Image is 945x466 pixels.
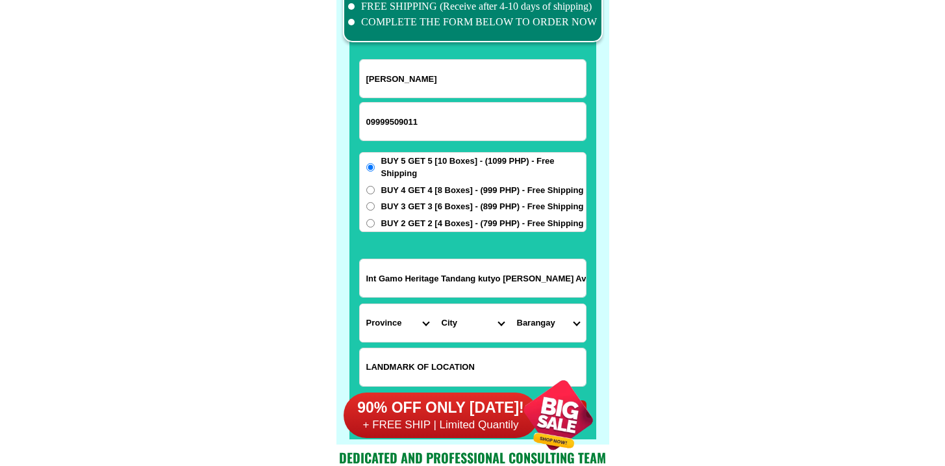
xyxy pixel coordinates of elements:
[344,398,538,418] h6: 90% OFF ONLY [DATE]!
[381,155,586,180] span: BUY 5 GET 5 [10 Boxes] - (1099 PHP) - Free Shipping
[360,103,586,140] input: Input phone_number
[360,348,586,386] input: Input LANDMARKOFLOCATION
[381,184,584,197] span: BUY 4 GET 4 [8 Boxes] - (999 PHP) - Free Shipping
[366,219,375,227] input: BUY 2 GET 2 [4 Boxes] - (799 PHP) - Free Shipping
[381,200,584,213] span: BUY 3 GET 3 [6 Boxes] - (899 PHP) - Free Shipping
[366,202,375,211] input: BUY 3 GET 3 [6 Boxes] - (899 PHP) - Free Shipping
[344,418,538,432] h6: + FREE SHIP | Limited Quantily
[510,304,586,342] select: Select commune
[348,14,598,30] li: COMPLETE THE FORM BELOW TO ORDER NOW
[381,217,584,230] span: BUY 2 GET 2 [4 Boxes] - (799 PHP) - Free Shipping
[360,60,586,97] input: Input full_name
[435,304,510,342] select: Select district
[366,186,375,194] input: BUY 4 GET 4 [8 Boxes] - (999 PHP) - Free Shipping
[360,304,435,342] select: Select province
[366,163,375,172] input: BUY 5 GET 5 [10 Boxes] - (1099 PHP) - Free Shipping
[360,259,586,297] input: Input address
